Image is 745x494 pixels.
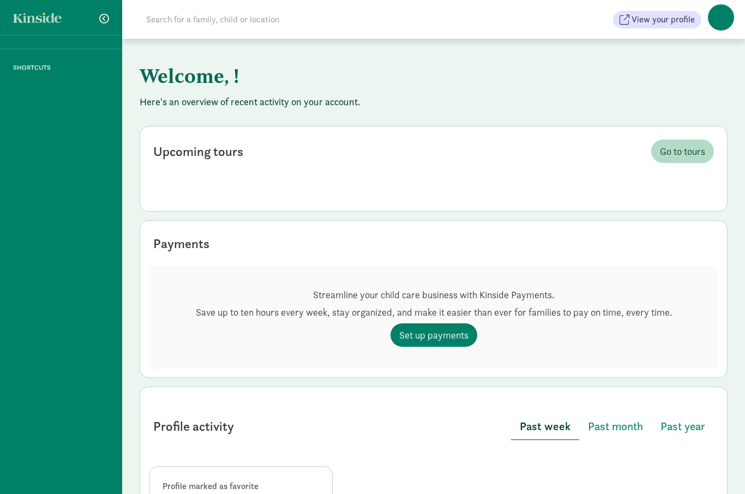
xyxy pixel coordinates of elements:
span: Set up payments [399,328,468,342]
span: Past month [588,418,643,435]
a: Set up payments [390,323,477,347]
p: Here's an overview of recent activity on your account. [140,95,728,109]
span: Past week [520,418,570,435]
span: Past year [660,418,705,435]
button: Past year [652,413,714,439]
span: View your profile [632,13,695,26]
p: Save up to ten hours every week, stay organized, and make it easier than ever for families to pay... [196,306,672,319]
span: Go to tours [660,144,705,159]
div: Profile activity [153,417,234,436]
input: Search for a family, child or location [140,9,446,31]
div: Upcoming tours [153,142,243,161]
div: Profile marked as favorite [163,480,319,493]
button: Past week [511,413,579,440]
a: Go to tours [651,140,714,163]
h1: Welcome, ! [140,56,680,95]
button: Past month [579,413,652,439]
div: Payments [153,234,209,254]
button: View your profile [613,11,701,28]
p: Streamline your child care business with Kinside Payments. [196,288,672,302]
